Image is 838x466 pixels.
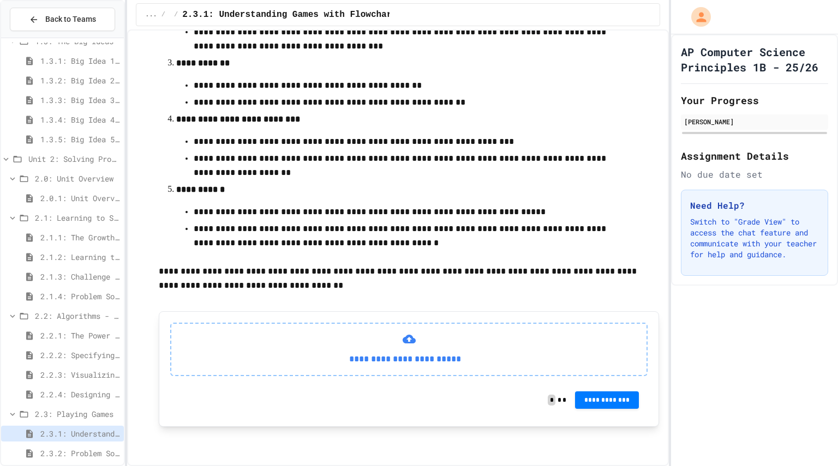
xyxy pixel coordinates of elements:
[28,153,119,165] span: Unit 2: Solving Problems in Computer Science
[40,389,119,400] span: 2.2.4: Designing Flowcharts
[40,271,119,282] span: 2.1.3: Challenge Problem - The Bridge
[182,8,402,21] span: 2.3.1: Understanding Games with Flowcharts
[10,8,115,31] button: Back to Teams
[40,232,119,243] span: 2.1.1: The Growth Mindset
[161,10,165,19] span: /
[681,168,828,181] div: No due date set
[690,199,819,212] h3: Need Help?
[40,428,119,439] span: 2.3.1: Understanding Games with Flowcharts
[40,369,119,380] span: 2.2.3: Visualizing Logic with Flowcharts
[681,93,828,108] h2: Your Progress
[174,10,178,19] span: /
[35,173,119,184] span: 2.0: Unit Overview
[40,330,119,341] span: 2.2.1: The Power of Algorithms
[35,212,119,223] span: 2.1: Learning to Solve Hard Problems
[681,44,828,75] h1: AP Computer Science Principles 1B - 25/26
[35,408,119,420] span: 2.3: Playing Games
[40,75,119,86] span: 1.3.2: Big Idea 2 - Data
[40,94,119,106] span: 1.3.3: Big Idea 3 - Algorithms and Programming
[40,349,119,361] span: 2.2.2: Specifying Ideas with Pseudocode
[40,192,119,204] span: 2.0.1: Unit Overview
[145,10,157,19] span: ...
[40,291,119,302] span: 2.1.4: Problem Solving Practice
[40,251,119,263] span: 2.1.2: Learning to Solve Hard Problems
[45,14,96,25] span: Back to Teams
[40,134,119,145] span: 1.3.5: Big Idea 5 - Impact of Computing
[690,216,819,260] p: Switch to "Grade View" to access the chat feature and communicate with your teacher for help and ...
[35,310,119,322] span: 2.2: Algorithms - from Pseudocode to Flowcharts
[40,114,119,125] span: 1.3.4: Big Idea 4 - Computing Systems and Networks
[40,55,119,66] span: 1.3.1: Big Idea 1 - Creative Development
[40,447,119,459] span: 2.3.2: Problem Solving Reflection
[681,148,828,164] h2: Assignment Details
[684,117,825,126] div: [PERSON_NAME]
[680,4,714,29] div: My Account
